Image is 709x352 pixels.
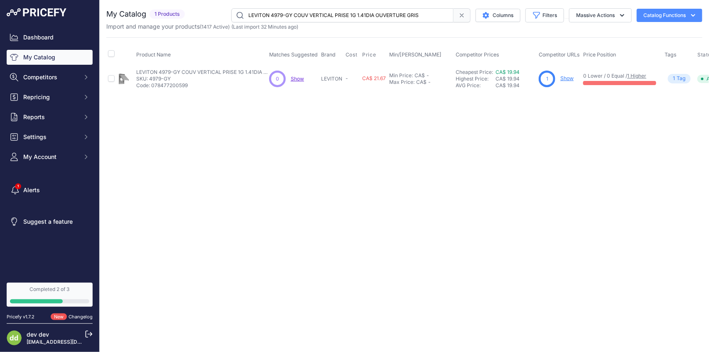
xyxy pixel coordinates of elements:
div: Max Price: [389,79,415,86]
button: My Account [7,149,93,164]
span: 1 [546,75,548,83]
button: Massive Actions [569,8,632,22]
span: Tag [668,74,691,83]
span: 1 Products [150,10,185,19]
p: Import and manage your products [106,22,298,31]
span: Tags [665,51,677,58]
span: 0 [276,75,279,83]
input: Search [231,8,454,22]
div: Pricefy v1.7.2 [7,313,34,320]
span: CA$ 19.94 [496,76,520,82]
span: Matches Suggested [269,51,318,58]
span: Competitor Prices [456,51,499,58]
span: Product Name [136,51,171,58]
span: My Account [23,153,78,161]
a: Alerts [7,183,93,198]
a: Changelog [69,314,93,320]
span: Reports [23,113,78,121]
span: Price [362,51,376,58]
a: dev dev [27,331,49,338]
p: LEVITON [321,76,342,82]
span: Competitor URLs [539,51,580,58]
nav: Sidebar [7,30,93,273]
span: - [346,75,348,81]
span: CA$ 21.67 [362,75,386,81]
span: Settings [23,133,78,141]
button: Catalog Functions [637,9,702,22]
p: Code: 078477200599 [136,82,269,89]
div: Min Price: [389,72,413,79]
a: Cheapest Price: [456,69,493,75]
span: Cost [346,51,357,58]
button: Filters [525,8,564,22]
a: Completed 2 of 3 [7,283,93,307]
a: Show [560,75,574,81]
span: ( ) [200,24,230,30]
a: [EMAIL_ADDRESS][DOMAIN_NAME] [27,339,113,345]
span: Competitors [23,73,78,81]
span: 1 [673,75,675,83]
p: LEVITON 4979-GY COUV VERTICAL PRISE 1G 1.41DIA OUVERTURE GRIS [136,69,269,76]
span: Repricing [23,93,78,101]
a: CA$ 19.94 [496,69,520,75]
button: Cost [346,51,359,58]
button: Repricing [7,90,93,105]
div: - [427,79,431,86]
a: Show [291,76,304,82]
a: 1 Higher [627,73,646,79]
img: Pricefy Logo [7,8,66,17]
button: Reports [7,110,93,125]
span: New [51,313,67,320]
button: Competitors [7,70,93,85]
div: CA$ 19.94 [496,82,535,89]
a: 1417 Active [201,24,228,30]
div: CA$ [415,72,425,79]
button: Settings [7,130,93,144]
div: - [425,72,429,79]
button: Columns [476,9,520,22]
button: Price [362,51,378,58]
a: Dashboard [7,30,93,45]
h2: My Catalog [106,8,146,20]
p: 0 Lower / 0 Equal / [583,73,656,79]
div: Completed 2 of 3 [10,286,89,293]
span: Min/[PERSON_NAME] [389,51,442,58]
a: My Catalog [7,50,93,65]
span: Price Position [583,51,616,58]
div: Highest Price: [456,76,496,82]
div: AVG Price: [456,82,496,89]
p: SKU: 4979-GY [136,76,269,82]
div: CA$ [416,79,427,86]
span: Brand [321,51,336,58]
a: Suggest a feature [7,214,93,229]
span: (Last import 32 Minutes ago) [231,24,298,30]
